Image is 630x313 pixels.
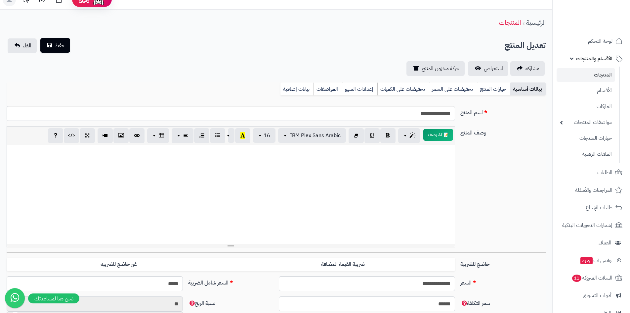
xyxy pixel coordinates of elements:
span: حفظ [55,41,65,49]
span: طلبات الإرجاع [586,203,612,212]
label: اسم المنتج [458,106,548,117]
span: سعر التكلفة [460,299,490,307]
span: وآتس آب [580,256,611,265]
label: غير خاضع للضريبه [7,258,231,271]
span: حركة مخزون المنتج [422,65,459,73]
span: جديد [580,257,593,264]
a: المنتجات [557,68,615,82]
button: حفظ [40,38,70,53]
span: 11 [572,275,581,282]
label: خاضع للضريبة [458,258,548,268]
a: بيانات أساسية [510,82,546,96]
a: المراجعات والأسئلة [557,182,626,198]
a: تخفيضات على السعر [429,82,477,96]
span: أدوات التسويق [583,291,611,300]
span: مشاركه [525,65,539,73]
a: خيارات المنتج [477,82,510,96]
span: لوحة التحكم [588,36,612,46]
label: ضريبة القيمة المضافة [231,258,455,271]
span: العملاء [599,238,611,247]
span: المراجعات والأسئلة [575,185,612,195]
a: الأقسام [557,83,615,98]
a: مشاركه [510,61,545,76]
span: 16 [264,131,270,139]
span: استعراض [484,65,503,73]
a: إعدادات السيو [342,82,377,96]
span: نسبة الربح [188,299,215,307]
a: المنتجات [499,18,521,27]
a: الماركات [557,99,615,114]
span: الطلبات [597,168,612,177]
a: مواصفات المنتجات [557,115,615,130]
label: السعر شامل الضريبة [186,276,276,287]
a: المواصفات [314,82,342,96]
span: إشعارات التحويلات البنكية [562,221,612,230]
a: العملاء [557,235,626,251]
a: وآتس آبجديد [557,252,626,268]
a: حركة مخزون المنتج [406,61,465,76]
a: الغاء [8,38,37,53]
a: لوحة التحكم [557,33,626,49]
label: السعر [458,276,548,287]
span: الغاء [23,42,31,50]
a: الملفات الرقمية [557,147,615,161]
button: 16 [253,128,275,143]
label: وصف المنتج [458,126,548,137]
a: السلات المتروكة11 [557,270,626,286]
a: الرئيسية [526,18,546,27]
a: إشعارات التحويلات البنكية [557,217,626,233]
a: خيارات المنتجات [557,131,615,145]
span: الأقسام والمنتجات [576,54,612,63]
a: تخفيضات على الكميات [377,82,429,96]
a: الطلبات [557,165,626,181]
a: استعراض [468,61,508,76]
button: 📝 AI وصف [423,129,453,141]
button: IBM Plex Sans Arabic [278,128,346,143]
a: أدوات التسويق [557,287,626,303]
h2: تعديل المنتج [505,39,546,52]
a: طلبات الإرجاع [557,200,626,216]
span: السلات المتروكة [571,273,612,283]
span: IBM Plex Sans Arabic [290,131,341,139]
a: بيانات إضافية [280,82,314,96]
